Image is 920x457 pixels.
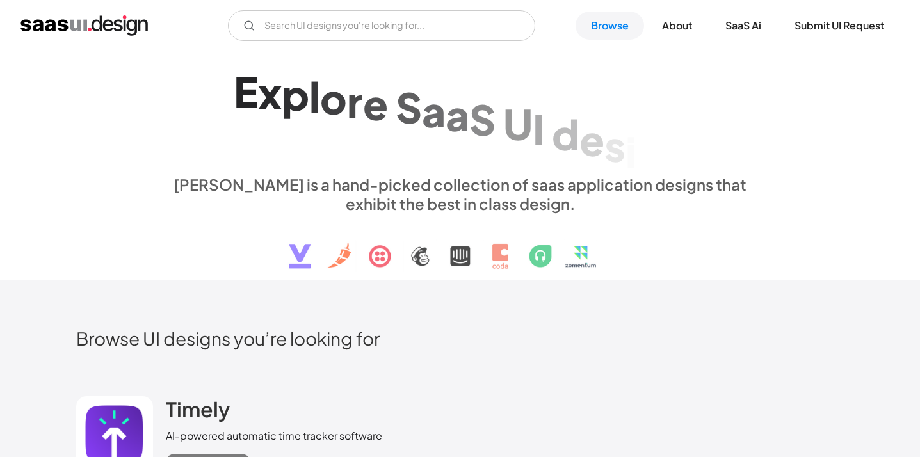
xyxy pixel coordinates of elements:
div: E [234,66,258,115]
a: Browse [576,12,644,40]
div: I [533,104,544,153]
div: d [552,109,579,158]
a: Timely [166,396,230,428]
div: a [446,90,469,140]
div: S [396,83,422,132]
form: Email Form [228,10,535,41]
div: s [604,120,625,170]
a: Submit UI Request [779,12,900,40]
div: o [320,74,347,123]
img: text, icon, saas logo [266,213,654,280]
div: AI-powered automatic time tracker software [166,428,382,444]
a: home [20,15,148,36]
a: About [647,12,707,40]
input: Search UI designs you're looking for... [228,10,535,41]
div: [PERSON_NAME] is a hand-picked collection of saas application designs that exhibit the best in cl... [166,175,755,213]
h2: Browse UI designs you’re looking for [76,327,844,349]
h1: Explore SaaS UI design patterns & interactions. [166,64,755,163]
div: p [282,69,309,118]
a: SaaS Ai [710,12,777,40]
div: U [503,99,533,148]
div: i [625,127,636,176]
div: e [579,115,604,164]
h2: Timely [166,396,230,422]
div: r [347,76,363,125]
div: e [363,79,388,129]
div: S [469,94,496,143]
div: a [422,86,446,136]
div: l [309,71,320,120]
div: x [258,67,282,116]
